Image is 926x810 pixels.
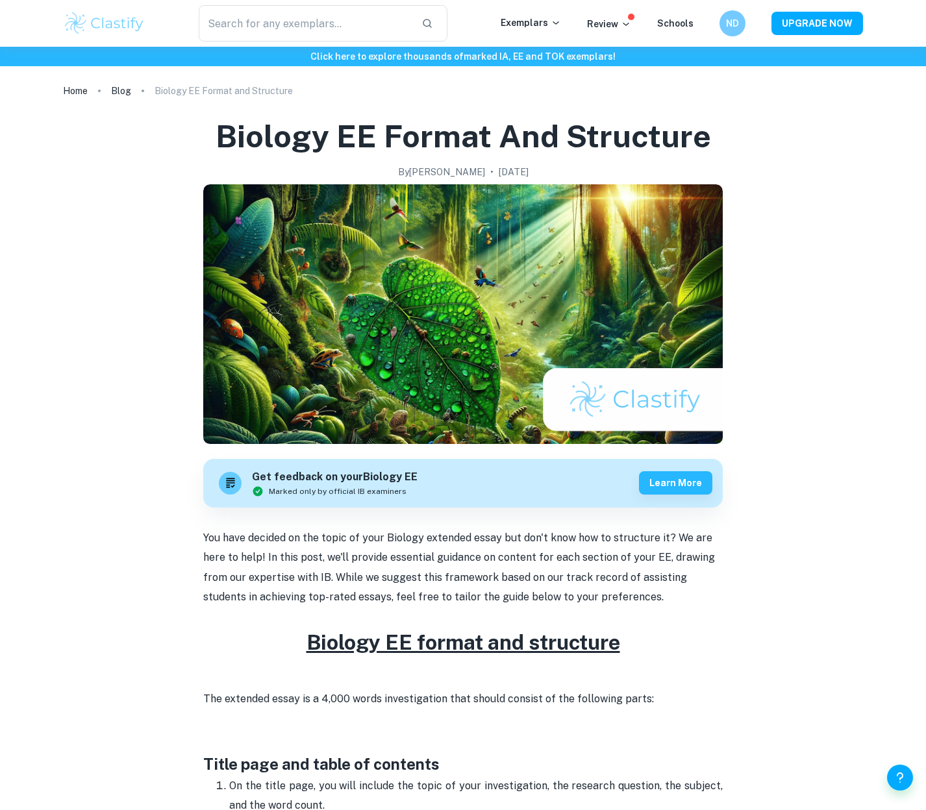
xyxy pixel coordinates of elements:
img: Clastify logo [63,10,145,36]
a: Home [63,82,88,100]
input: Search for any exemplars... [199,5,411,42]
u: Biology EE format and structure [307,630,620,654]
a: Get feedback on yourBiology EEMarked only by official IB examinersLearn more [203,459,723,508]
h2: By [PERSON_NAME] [398,165,485,179]
p: • [490,165,494,179]
h2: [DATE] [499,165,529,179]
img: Biology EE Format and Structure cover image [203,184,723,444]
button: UPGRADE NOW [771,12,863,35]
p: Review [587,17,631,31]
p: You have decided on the topic of your Biology extended essay but don't know how to structure it? ... [203,528,723,627]
strong: Title page and table of contents [203,755,440,773]
span: Marked only by official IB examiners [269,485,407,497]
h6: Click here to explore thousands of marked IA, EE and TOK exemplars ! [3,49,923,64]
a: Schools [657,18,694,29]
h6: Get feedback on your Biology EE [252,469,418,485]
h6: ND [725,16,740,31]
p: Biology EE Format and Structure [155,84,293,98]
p: The extended essay is a 4,000 words investigation that should consist of the following parts: [203,689,723,729]
h1: Biology EE Format and Structure [216,116,711,157]
button: Help and Feedback [887,765,913,791]
p: Exemplars [501,16,561,30]
a: Blog [111,82,131,100]
button: ND [720,10,745,36]
button: Learn more [639,471,712,495]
